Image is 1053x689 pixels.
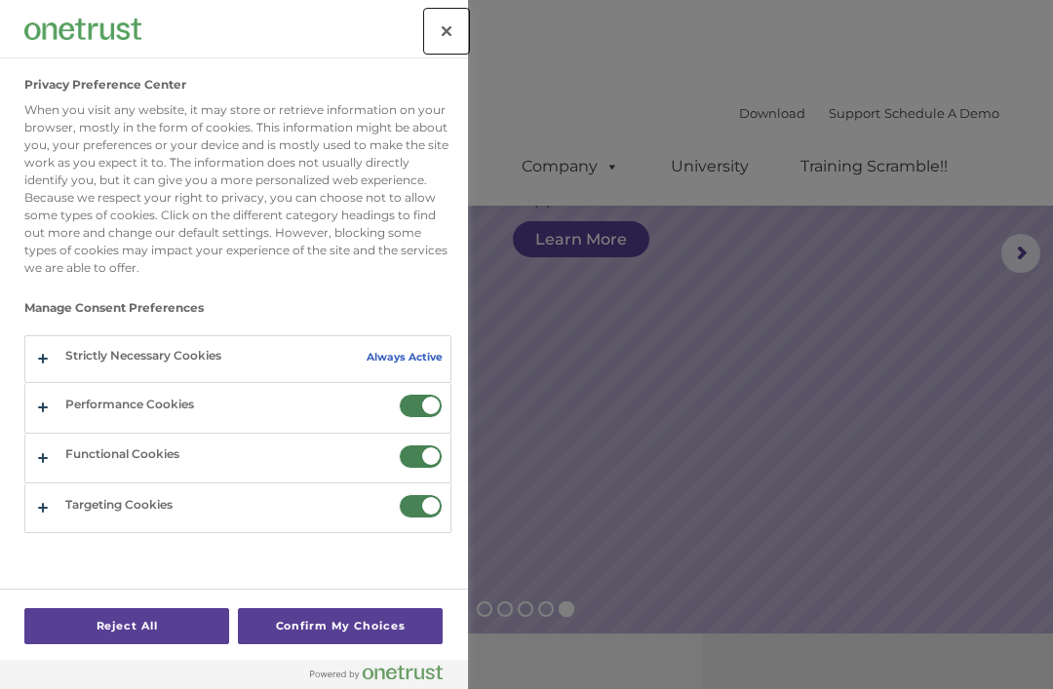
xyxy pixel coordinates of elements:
button: Reject All [24,608,229,644]
div: When you visit any website, it may store or retrieve information on your browser, mostly in the f... [24,101,451,277]
div: Company Logo [24,10,141,49]
h3: Manage Consent Preferences [24,301,451,325]
button: Confirm My Choices [238,608,443,644]
button: Close [425,10,468,53]
img: Powered by OneTrust Opens in a new Tab [310,665,443,680]
img: Company Logo [24,19,141,39]
a: Powered by OneTrust Opens in a new Tab [310,665,458,689]
h2: Privacy Preference Center [24,78,186,92]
